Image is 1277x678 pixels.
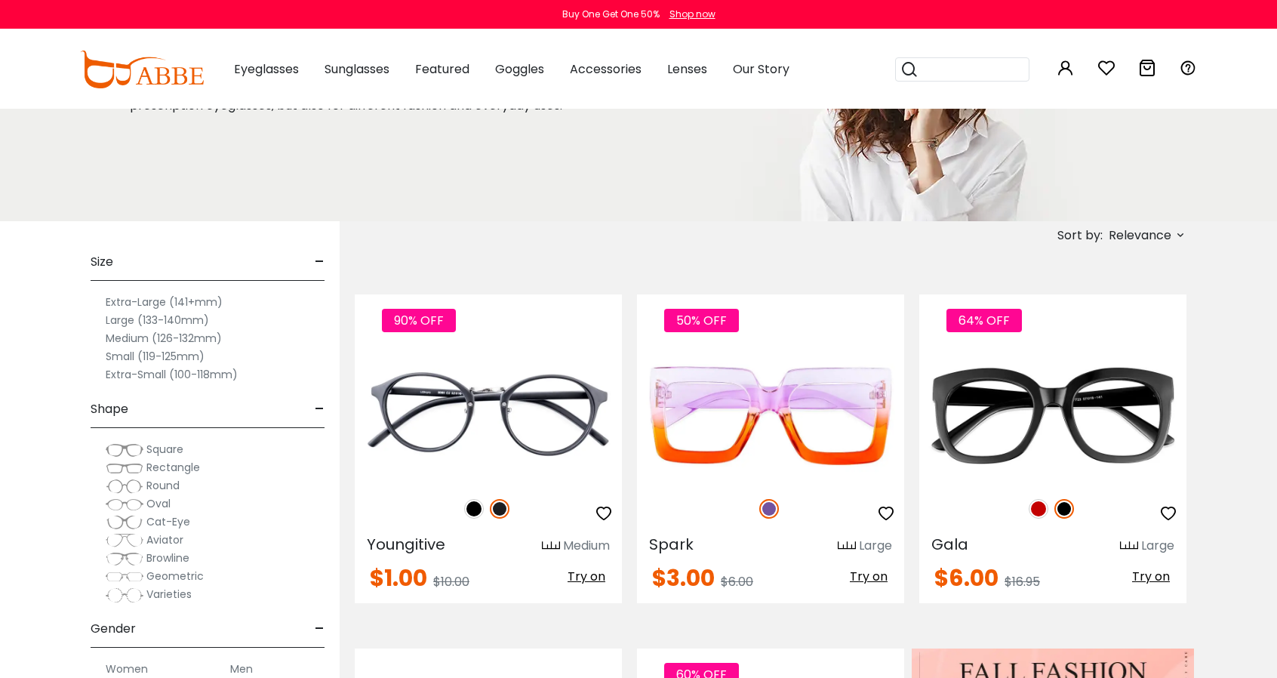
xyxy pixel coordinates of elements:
[415,60,469,78] span: Featured
[325,60,389,78] span: Sunglasses
[934,562,999,594] span: $6.00
[1120,541,1138,552] img: size ruler
[759,499,779,519] img: Purple
[146,496,171,511] span: Oval
[106,347,205,365] label: Small (119-125mm)
[315,611,325,647] span: -
[464,499,484,519] img: Black
[669,8,715,21] div: Shop now
[433,573,469,590] span: $10.00
[1054,499,1074,519] img: Black
[106,442,143,458] img: Square.png
[652,562,715,594] span: $3.00
[315,244,325,280] span: -
[106,329,222,347] label: Medium (126-132mm)
[146,550,189,566] span: Browline
[946,309,1022,332] span: 64% OFF
[919,349,1186,482] img: Black Gala - Plastic ,Universal Bridge Fit
[649,534,694,555] span: Spark
[931,534,968,555] span: Gala
[315,391,325,427] span: -
[91,391,128,427] span: Shape
[146,478,180,493] span: Round
[106,569,143,584] img: Geometric.png
[664,309,739,332] span: 50% OFF
[637,349,904,482] img: Purple Spark - Plastic ,Universal Bridge Fit
[230,660,253,678] label: Men
[859,537,892,555] div: Large
[106,587,143,603] img: Varieties.png
[563,537,610,555] div: Medium
[146,442,183,457] span: Square
[562,8,660,21] div: Buy One Get One 50%
[355,349,622,482] img: Matte-black Youngitive - Plastic ,Adjust Nose Pads
[106,551,143,566] img: Browline.png
[106,311,209,329] label: Large (133-140mm)
[733,60,789,78] span: Our Story
[850,568,888,585] span: Try on
[367,534,445,555] span: Youngitive
[146,514,190,529] span: Cat-Eye
[106,515,143,530] img: Cat-Eye.png
[146,569,204,584] span: Geometric
[495,60,544,78] span: Goggles
[146,587,192,602] span: Varieties
[1029,499,1048,519] img: Red
[146,460,200,475] span: Rectangle
[106,660,148,678] label: Women
[106,497,143,512] img: Oval.png
[91,244,113,280] span: Size
[1109,222,1171,249] span: Relevance
[234,60,299,78] span: Eyeglasses
[106,461,143,476] img: Rectangle.png
[382,309,456,332] span: 90% OFF
[667,60,707,78] span: Lenses
[570,60,642,78] span: Accessories
[1005,573,1040,590] span: $16.95
[80,51,204,88] img: abbeglasses.com
[106,533,143,548] img: Aviator.png
[106,479,143,494] img: Round.png
[106,365,238,384] label: Extra-Small (100-118mm)
[563,567,610,587] button: Try on
[1128,567,1174,587] button: Try on
[1132,568,1170,585] span: Try on
[1057,227,1103,244] span: Sort by:
[568,568,605,585] span: Try on
[838,541,856,552] img: size ruler
[146,532,183,547] span: Aviator
[490,499,509,519] img: Matte Black
[370,562,427,594] span: $1.00
[845,567,892,587] button: Try on
[721,573,753,590] span: $6.00
[106,293,223,311] label: Extra-Large (141+mm)
[91,611,136,647] span: Gender
[1141,537,1174,555] div: Large
[662,8,715,20] a: Shop now
[542,541,560,552] img: size ruler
